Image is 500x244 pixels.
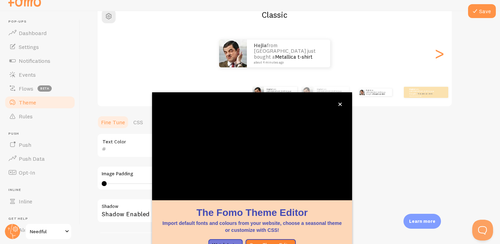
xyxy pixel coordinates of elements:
[403,214,441,229] div: Learn more
[19,57,50,64] span: Notifications
[4,82,76,95] a: Flows beta
[19,30,47,36] span: Dashboard
[97,199,305,224] div: Shadow Enabled
[418,92,433,95] a: Metallica t-shirt
[30,227,63,236] span: Needful
[468,4,496,18] button: Save
[267,88,294,96] p: from [GEOGRAPHIC_DATA] just bought a
[253,87,264,98] img: Fomo
[4,54,76,68] a: Notifications
[4,166,76,179] a: Opt-In
[19,169,35,176] span: Opt-In
[302,87,313,98] img: Fomo
[4,26,76,40] a: Dashboard
[19,99,36,106] span: Theme
[409,88,415,91] strong: Hejia
[37,85,52,92] span: beta
[19,198,32,205] span: Inline
[8,188,76,192] span: Inline
[19,113,33,120] span: Rules
[4,95,76,109] a: Theme
[359,90,365,95] img: Fomo
[25,223,72,240] a: Needful
[254,42,267,49] strong: Hejia
[472,220,493,241] iframe: Help Scout Beacon - Open
[19,43,39,50] span: Settings
[317,88,322,91] strong: Hejia
[254,43,323,64] p: from [GEOGRAPHIC_DATA] just bought a
[409,95,436,96] small: about 4 minutes ago
[8,19,76,24] span: Pop-ups
[219,40,247,67] img: Fomo
[4,40,76,54] a: Settings
[4,223,76,237] a: Alerts
[98,9,452,20] h2: Classic
[19,85,33,92] span: Flows
[366,89,370,91] strong: Hejia
[254,61,321,64] small: about 4 minutes ago
[275,53,312,60] a: Metallica t-shirt
[4,138,76,152] a: Push
[4,152,76,166] a: Push Data
[435,28,443,78] div: Next slide
[267,88,272,91] strong: Hejia
[317,88,346,96] p: from [GEOGRAPHIC_DATA] just bought a
[8,132,76,136] span: Push
[4,68,76,82] a: Events
[97,115,129,129] a: Fine Tune
[19,141,31,148] span: Push
[409,218,435,225] p: Learn more
[409,88,437,96] p: from [GEOGRAPHIC_DATA] just bought a
[19,155,45,162] span: Push Data
[336,101,344,108] button: close,
[160,206,344,219] h1: The Fomo Theme Editor
[4,109,76,123] a: Rules
[366,89,389,96] p: from [GEOGRAPHIC_DATA] just bought a
[8,217,76,221] span: Get Help
[4,194,76,208] a: Inline
[102,171,300,177] label: Image Padding
[160,220,344,234] p: Import default fonts and colours from your website, choose a seasonal theme or customize with CSS!
[129,115,147,129] a: CSS
[19,71,36,78] span: Events
[373,93,385,95] a: Metallica t-shirt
